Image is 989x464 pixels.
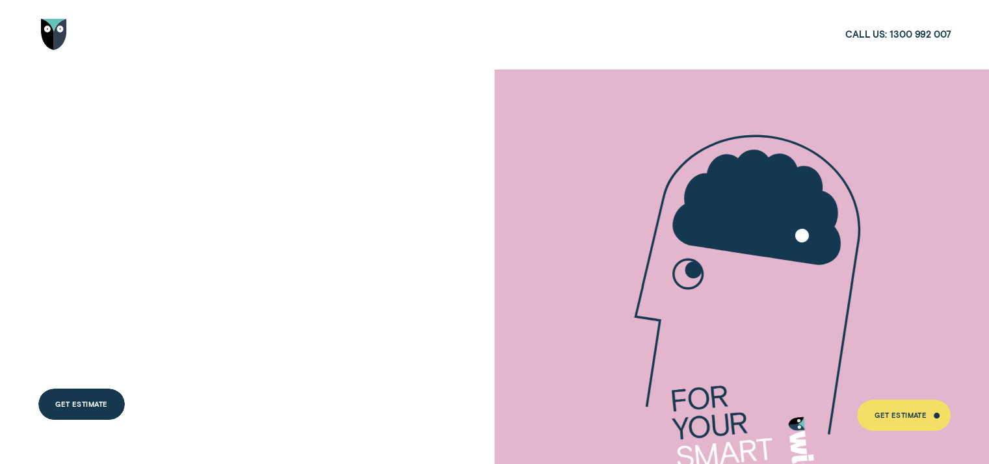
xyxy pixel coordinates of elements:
[845,29,887,41] span: Call us:
[41,19,67,50] img: Wisr
[857,400,951,431] a: Get Estimate
[38,389,125,420] a: Get Estimate
[845,29,951,41] a: Call us:1300 992 007
[890,29,951,41] span: 1300 992 007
